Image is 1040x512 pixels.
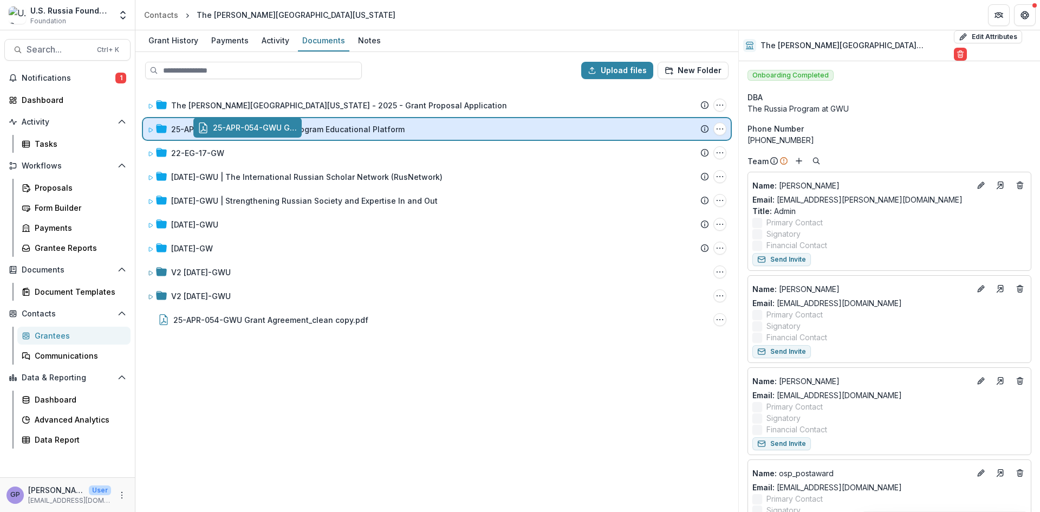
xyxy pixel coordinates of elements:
div: V2 [DATE]-GWUV2 23-APR-11-GWU Options [143,261,731,283]
img: U.S. Russia Foundation [9,7,26,24]
span: Signatory [766,228,801,239]
a: Notes [354,30,385,51]
button: Deletes [1013,466,1026,479]
div: The [PERSON_NAME][GEOGRAPHIC_DATA][US_STATE] [197,9,395,21]
div: Advanced Analytics [35,414,122,425]
span: Signatory [766,412,801,424]
a: Grantee Reports [17,239,131,257]
button: Edit [974,179,987,192]
div: The [PERSON_NAME][GEOGRAPHIC_DATA][US_STATE] - 2025 - Grant Proposal ApplicationThe George Washin... [143,94,731,116]
button: Get Help [1014,4,1036,26]
button: Delete [954,48,967,61]
div: Grantees [35,330,122,341]
span: Activity [22,118,113,127]
button: Deletes [1013,282,1026,295]
a: Grantees [17,327,131,345]
div: [PHONE_NUMBER] [747,134,1031,146]
div: Ctrl + K [95,44,121,56]
button: 22-AUG-29-GWU | The International Russian Scholar Network (RusNetwork) Options [713,170,726,183]
a: Form Builder [17,199,131,217]
button: 25-APR-054-GWU Grant Agreement_clean copy.pdf Options [713,313,726,326]
span: Onboarding Completed [747,70,834,81]
div: Dashboard [35,394,122,405]
div: V2 [DATE]-GWU [171,290,231,302]
button: Send Invite [752,253,811,266]
a: Go to contact [992,177,1009,194]
button: Open entity switcher [115,4,131,26]
button: Open Workflows [4,157,131,174]
button: V2 23-APR-11-GWU Options [713,265,726,278]
span: Email: [752,299,775,308]
a: Proposals [17,179,131,197]
div: [DATE]-GWU20-AUG-12-GWU Options [143,213,731,235]
div: [DATE]-GWU | The International Russian Scholar Network (RusNetwork) [171,171,443,183]
nav: breadcrumb [140,7,400,23]
a: Name: [PERSON_NAME] [752,283,970,295]
span: Notifications [22,74,115,83]
span: Name : [752,469,777,478]
span: Signatory [766,320,801,332]
button: Search... [4,39,131,61]
span: Name : [752,181,777,190]
a: Communications [17,347,131,365]
div: Grantee Reports [35,242,122,254]
button: Edit [974,282,987,295]
span: Email: [752,391,775,400]
div: 25-APR-054-GWU Grant Agreement_clean copy.pdf [173,314,368,326]
span: DBA [747,92,763,103]
a: Contacts [140,7,183,23]
button: Open Activity [4,113,131,131]
div: Gennady Podolny [10,491,20,498]
div: V2 [DATE]-GWUV2 22-AUG-29-GWU Options [143,285,731,307]
a: Go to contact [992,372,1009,390]
button: Edit [974,374,987,387]
div: Activity [257,33,294,48]
div: [DATE]-GWU | The International Russian Scholar Network (RusNetwork)22-AUG-29-GWU | The Internatio... [143,166,731,187]
p: Team [747,155,769,167]
button: 23-APR-11-GWU | Strengthening Russian Society and Expertise In and Out Options [713,194,726,207]
button: Open Documents [4,261,131,278]
div: [DATE]-GWU | Strengthening Russian Society and Expertise In and Out [171,195,438,206]
div: The [PERSON_NAME][GEOGRAPHIC_DATA][US_STATE] - 2025 - Grant Proposal Application [171,100,507,111]
div: 22-EG-17-GW22-EG-17-GW Options [143,142,731,164]
p: [PERSON_NAME] [752,283,970,295]
a: Email: [EMAIL_ADDRESS][DOMAIN_NAME] [752,482,902,493]
div: Documents [298,33,349,48]
p: 25-APR-054-GWU Grant Agreement_clean copy.pdf [213,122,297,133]
button: Send Invite [752,437,811,450]
p: [PERSON_NAME] [752,180,970,191]
p: Admin [752,205,1026,217]
a: Payments [207,30,253,51]
div: U.S. Russia Foundation [30,5,111,16]
a: Document Templates [17,283,131,301]
div: Data Report [35,434,122,445]
div: V2 [DATE]-GWU [171,267,231,278]
span: Primary Contact [766,217,823,228]
span: Email: [752,483,775,492]
button: Add [792,154,805,167]
div: [DATE]-GWU | Strengthening Russian Society and Expertise In and Out23-APR-11-GWU | Strengthening ... [143,190,731,211]
div: Grant History [144,33,203,48]
div: Payments [35,222,122,234]
button: Deletes [1013,374,1026,387]
a: Payments [17,219,131,237]
div: 22-EG-17-GW [171,147,224,159]
a: Dashboard [17,391,131,409]
button: V2 22-AUG-29-GWU Options [713,289,726,302]
button: Notifications1 [4,69,131,87]
div: Dashboard [22,94,122,106]
div: [DATE]-GW18-Sep-05-GW Options [143,237,731,259]
div: Payments [207,33,253,48]
div: 25-APR-054-GWU | The Russia Program Educational Platform25-APR-054-GWU | The Russia Program Educa... [143,118,731,140]
div: Contacts [144,9,178,21]
button: Open Data & Reporting [4,369,131,386]
div: [DATE]-GW [171,243,213,254]
a: Name: [PERSON_NAME] [752,180,970,191]
a: Go to contact [992,280,1009,297]
p: [EMAIL_ADDRESS][DOMAIN_NAME] [28,496,111,505]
